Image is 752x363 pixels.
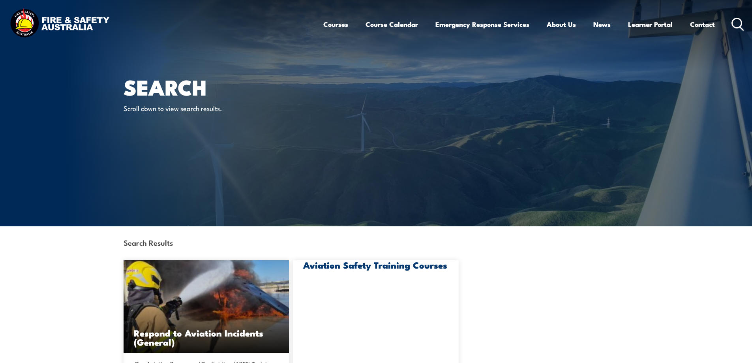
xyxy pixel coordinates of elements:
[323,14,348,35] a: Courses
[303,260,448,269] h3: Aviation Safety Training Courses
[124,237,173,248] strong: Search Results
[435,14,529,35] a: Emergency Response Services
[124,260,289,353] img: Respond to Aviation Incident (General) TRAINING
[628,14,673,35] a: Learner Portal
[690,14,715,35] a: Contact
[593,14,611,35] a: News
[124,103,268,113] p: Scroll down to view search results.
[134,328,279,346] h3: Respond to Aviation Incidents (General)
[547,14,576,35] a: About Us
[366,14,418,35] a: Course Calendar
[124,77,319,96] h1: Search
[124,260,289,353] a: Respond to Aviation Incidents (General)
